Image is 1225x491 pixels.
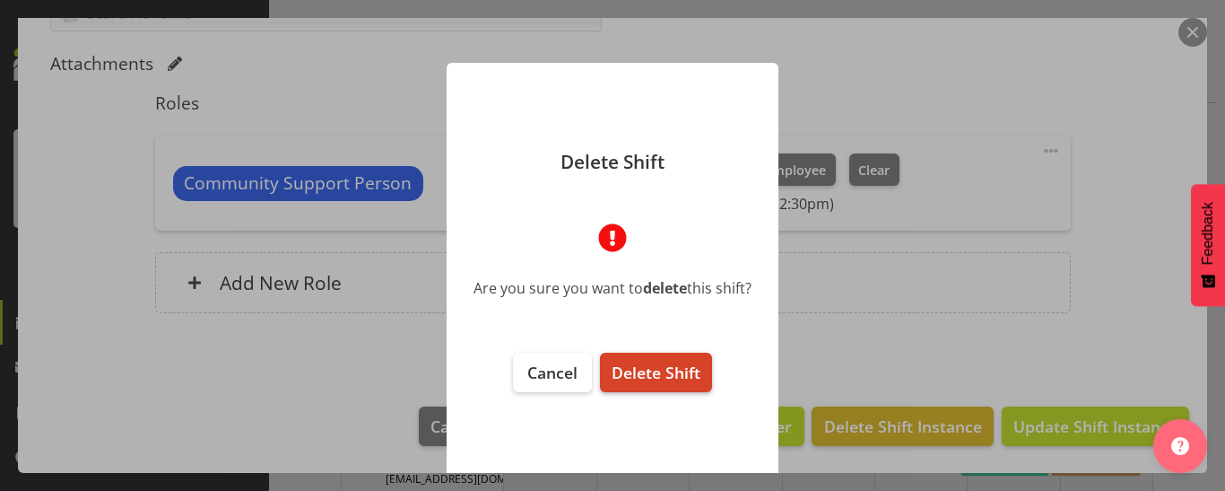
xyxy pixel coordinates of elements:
button: Cancel [513,353,592,392]
span: Delete Shift [612,362,700,383]
div: Are you sure you want to this shift? [473,277,752,299]
button: Delete Shift [600,353,712,392]
button: Feedback - Show survey [1191,184,1225,306]
span: Cancel [527,362,578,383]
img: help-xxl-2.png [1171,437,1189,455]
p: Delete Shift [465,153,760,171]
b: delete [643,278,687,298]
span: Feedback [1200,202,1216,265]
